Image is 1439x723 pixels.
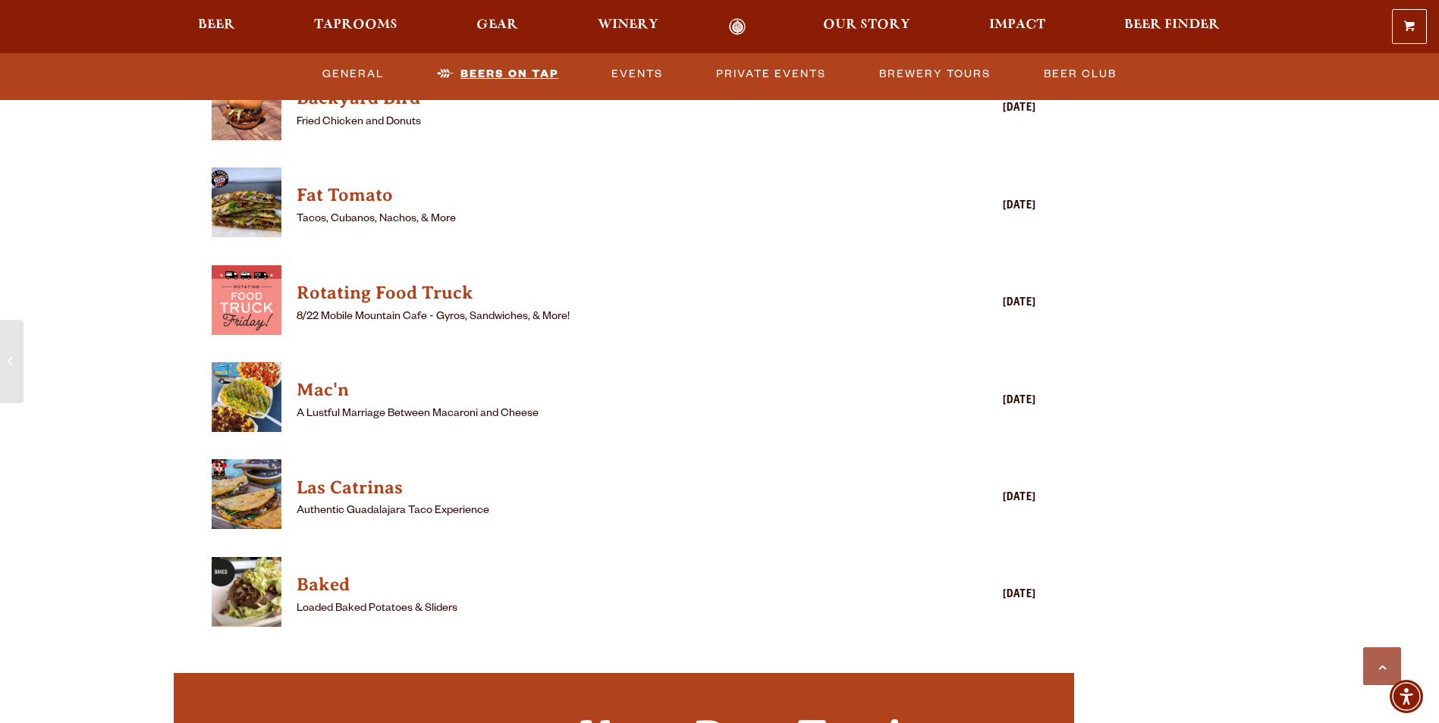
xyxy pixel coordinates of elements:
[1114,18,1230,36] a: Beer Finder
[297,600,908,618] p: Loaded Baked Potatoes & Sliders
[297,278,908,308] a: View Rotating Food Truck details (opens in a new window)
[823,19,910,31] span: Our Story
[297,375,908,405] a: View Mac'n details (opens in a new window)
[297,476,908,500] h4: Las Catrinas
[915,100,1036,118] div: [DATE]
[297,180,908,211] a: View Fat Tomato details (opens in a new window)
[297,570,908,600] a: View Baked details (opens in a new window)
[212,459,281,537] a: View Las Catrinas details (opens in a new window)
[304,18,407,36] a: Taprooms
[316,57,390,92] a: General
[212,265,281,343] a: View Rotating Food Truck details (opens in a new window)
[212,70,281,149] a: View Backyard Bird details (opens in a new window)
[212,167,281,237] img: thumbnail food truck
[212,362,281,432] img: thumbnail food truck
[297,378,908,402] h4: Mac'n
[598,19,658,31] span: Winery
[979,18,1055,36] a: Impact
[188,18,245,36] a: Beer
[212,459,281,529] img: thumbnail food truck
[710,57,832,92] a: Private Events
[212,557,281,627] img: thumbnail food truck
[297,573,908,597] h4: Baked
[297,308,908,327] p: 8/22 Mobile Mountain Cafe - Gyros, Sandwiches, & More!
[1363,647,1401,685] a: Scroll to top
[297,281,908,305] h4: Rotating Food Truck
[588,18,668,36] a: Winery
[915,587,1036,605] div: [DATE]
[198,19,235,31] span: Beer
[297,183,908,208] h4: Fat Tomato
[431,57,564,92] a: Beers on Tap
[467,18,528,36] a: Gear
[297,473,908,503] a: View Las Catrinas details (opens in a new window)
[915,393,1036,411] div: [DATE]
[297,405,908,424] p: A Lustful Marriage Between Macaroni and Cheese
[476,19,518,31] span: Gear
[873,57,997,92] a: Brewery Tours
[212,265,281,335] img: thumbnail food truck
[915,295,1036,313] div: [DATE]
[1390,680,1423,713] div: Accessibility Menu
[314,19,397,31] span: Taprooms
[605,57,669,92] a: Events
[989,19,1045,31] span: Impact
[212,362,281,440] a: View Mac'n details (opens in a new window)
[212,70,281,140] img: thumbnail food truck
[1038,57,1123,92] a: Beer Club
[813,18,920,36] a: Our Story
[297,502,908,521] p: Authentic Guadalajara Taco Experience
[1124,19,1220,31] span: Beer Finder
[915,490,1036,508] div: [DATE]
[709,18,766,36] a: Odell Home
[915,198,1036,216] div: [DATE]
[297,211,908,229] p: Tacos, Cubanos, Nachos, & More
[212,557,281,635] a: View Baked details (opens in a new window)
[297,114,908,132] p: Fried Chicken and Donuts
[212,167,281,246] a: View Fat Tomato details (opens in a new window)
